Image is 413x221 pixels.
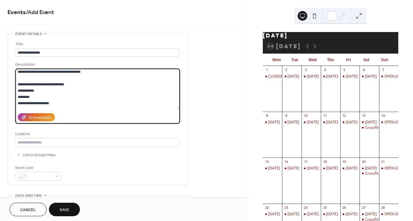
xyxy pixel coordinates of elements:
[282,74,301,79] div: Tuesday 2 Sept
[282,166,301,171] div: Tuesday 16 Sept
[268,120,280,125] div: [DATE]
[15,193,42,199] span: Date and time
[18,113,55,121] button: AI Assistant
[268,212,280,217] div: [DATE]
[342,68,347,72] div: 5
[342,159,347,164] div: 19
[263,32,398,39] div: [DATE]
[342,205,347,210] div: 26
[360,212,379,217] div: Saturday 27 Sept
[15,41,179,47] div: Title
[360,125,379,130] div: CrossFit Kids 10:30
[323,159,327,164] div: 18
[365,166,377,171] div: [DATE]
[321,120,340,125] div: Thursday 11 Sept
[268,74,282,79] div: CLOSED
[342,113,347,118] div: 12
[381,205,385,210] div: 28
[284,159,288,164] div: 16
[361,205,366,210] div: 27
[384,120,413,125] div: OPEN GYM 9 AM
[381,113,385,118] div: 14
[302,166,321,171] div: Wednesday 17 Sept
[340,166,360,171] div: Friday 19 Sept
[268,54,286,66] div: Mon
[365,171,396,176] div: CrossFit Kids 10:30
[26,7,54,18] span: / Add Event
[304,54,322,66] div: Wed
[346,74,357,79] div: [DATE]
[326,120,338,125] div: [DATE]
[287,166,299,171] div: [DATE]
[282,120,301,125] div: Tuesday 9 Sept
[326,74,338,79] div: [DATE]
[268,166,280,171] div: [DATE]
[263,212,282,217] div: Monday 22 Sept
[361,113,366,118] div: 13
[322,54,340,66] div: Thu
[340,212,360,217] div: Friday 26 Sept
[384,74,412,79] div: OPEN GYM 9AM
[302,212,321,217] div: Wednesday 24 Sept
[340,120,360,125] div: Friday 12 Sept
[286,54,304,66] div: Tue
[303,159,308,164] div: 17
[346,120,357,125] div: [DATE]
[365,125,396,130] div: CrossFit Kids 10:30
[365,120,377,125] div: [DATE]
[15,131,179,137] div: Location
[8,7,26,18] a: Events
[265,113,269,118] div: 8
[282,212,301,217] div: Tuesday 23 Sept
[381,159,385,164] div: 21
[381,68,385,72] div: 7
[263,166,282,171] div: Monday 15 Sept
[29,115,51,121] div: AI Assistant
[360,171,379,176] div: CrossFit Kids 10:30
[326,212,338,217] div: [DATE]
[287,212,299,217] div: [DATE]
[287,120,299,125] div: [DATE]
[49,203,80,216] button: Save
[307,74,319,79] div: [DATE]
[339,54,357,66] div: Fri
[321,212,340,217] div: Thursday 25 Sept
[265,205,269,210] div: 22
[384,166,412,171] div: OPEN GYM 9AM
[321,166,340,171] div: Thursday 18 Sept
[284,113,288,118] div: 9
[20,207,36,213] span: Cancel
[340,74,360,79] div: Friday 5 Sept
[360,120,379,125] div: Saturday 13 Sept
[303,113,308,118] div: 10
[10,203,47,216] button: Cancel
[302,74,321,79] div: Wednesday 3 Sept
[346,212,357,217] div: [DATE]
[323,205,327,210] div: 25
[15,165,60,171] div: Event color
[303,205,308,210] div: 24
[15,31,42,37] span: Event details
[361,68,366,72] div: 6
[307,212,319,217] div: [DATE]
[302,120,321,125] div: Wednesday 10 Sept
[307,120,319,125] div: [DATE]
[357,54,375,66] div: Sat
[360,166,379,171] div: Saturday 20 Sept
[23,152,56,158] span: Link to Google Maps
[287,74,299,79] div: [DATE]
[323,68,327,72] div: 4
[384,212,413,217] div: OPEN GYM 9 AM
[365,212,377,217] div: [DATE]
[346,166,357,171] div: [DATE]
[379,120,398,125] div: OPEN GYM 9 AM
[323,113,327,118] div: 11
[375,54,393,66] div: Sun
[265,68,269,72] div: 1
[307,166,319,171] div: [DATE]
[265,159,269,164] div: 15
[379,74,398,79] div: OPEN GYM 9AM
[263,120,282,125] div: Monday 8 Sept
[321,74,340,79] div: Thursday 4 Sept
